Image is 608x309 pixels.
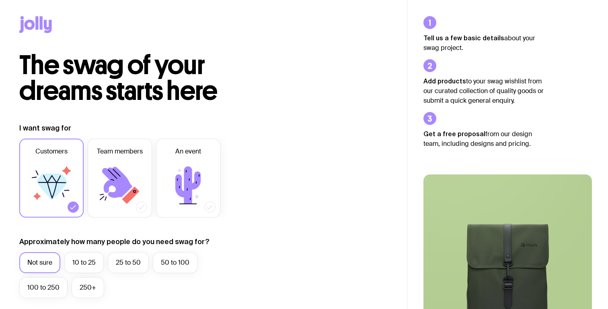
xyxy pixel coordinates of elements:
[423,34,504,41] strong: Tell us a few basic details
[423,130,485,137] strong: Get a free proposal
[423,76,544,106] p: to your swag wishlist from our curated collection of quality goods or submit a quick general enqu...
[423,33,544,53] p: about your swag project.
[19,49,218,107] span: The swag of your dreams starts here
[108,252,149,273] label: 25 to 50
[19,237,210,247] label: Approximately how many people do you need swag for?
[423,77,466,85] strong: Add products
[19,252,60,273] label: Not sure
[72,277,104,298] label: 250+
[97,147,143,156] span: Team members
[19,123,71,133] label: I want swag for
[423,129,544,149] p: from our design team, including designs and pricing.
[64,252,104,273] label: 10 to 25
[153,252,197,273] label: 50 to 100
[175,147,201,156] span: An event
[19,277,68,298] label: 100 to 250
[35,147,68,156] span: Customers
